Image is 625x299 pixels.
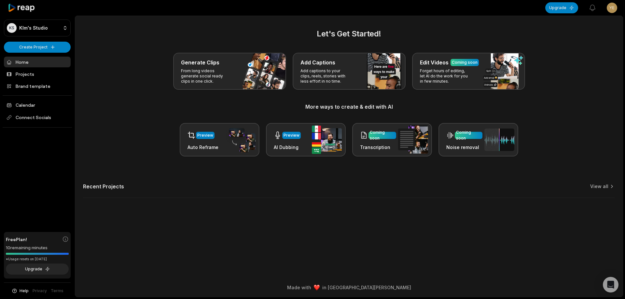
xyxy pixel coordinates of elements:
[33,288,47,294] a: Privacy
[4,57,71,67] a: Home
[83,183,124,190] h2: Recent Projects
[312,126,342,154] img: ai_dubbing.png
[300,68,351,84] p: Add captions to your clips, reels, stories with less effort in no time.
[4,100,71,110] a: Calendar
[4,81,71,91] a: Brand template
[452,60,478,65] div: Coming soon
[4,112,71,123] span: Connect Socials
[420,59,449,66] h3: Edit Videos
[360,144,396,151] h3: Transcription
[81,284,617,291] div: Made with in [GEOGRAPHIC_DATA][PERSON_NAME]
[484,129,514,151] img: noise_removal.png
[6,264,69,275] button: Upgrade
[398,126,428,154] img: transcription.png
[590,183,608,190] a: View all
[314,285,320,291] img: heart emoji
[181,68,231,84] p: From long videos generate social ready clips in one click.
[4,69,71,79] a: Projects
[274,144,301,151] h3: AI Dubbing
[7,23,17,33] div: KS
[545,2,578,13] button: Upgrade
[51,288,63,294] a: Terms
[83,103,615,111] h3: More ways to create & edit with AI
[20,288,29,294] span: Help
[19,25,48,31] p: Klm's Studio
[456,129,481,141] div: Coming soon
[181,59,219,66] h3: Generate Clips
[300,59,335,66] h3: Add Captions
[446,144,482,151] h3: Noise removal
[197,132,213,138] div: Preview
[420,68,470,84] p: Forget hours of editing, let AI do the work for you in few minutes.
[6,236,27,243] span: Free Plan!
[83,28,615,40] h2: Let's Get Started!
[6,245,69,251] div: 10 remaining minutes
[603,277,618,292] div: Open Intercom Messenger
[284,132,299,138] div: Preview
[6,257,69,262] div: *Usage resets on [DATE]
[187,144,218,151] h3: Auto Reframe
[11,288,29,294] button: Help
[226,127,256,153] img: auto_reframe.png
[4,42,71,53] button: Create Project
[370,129,395,141] div: Coming soon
